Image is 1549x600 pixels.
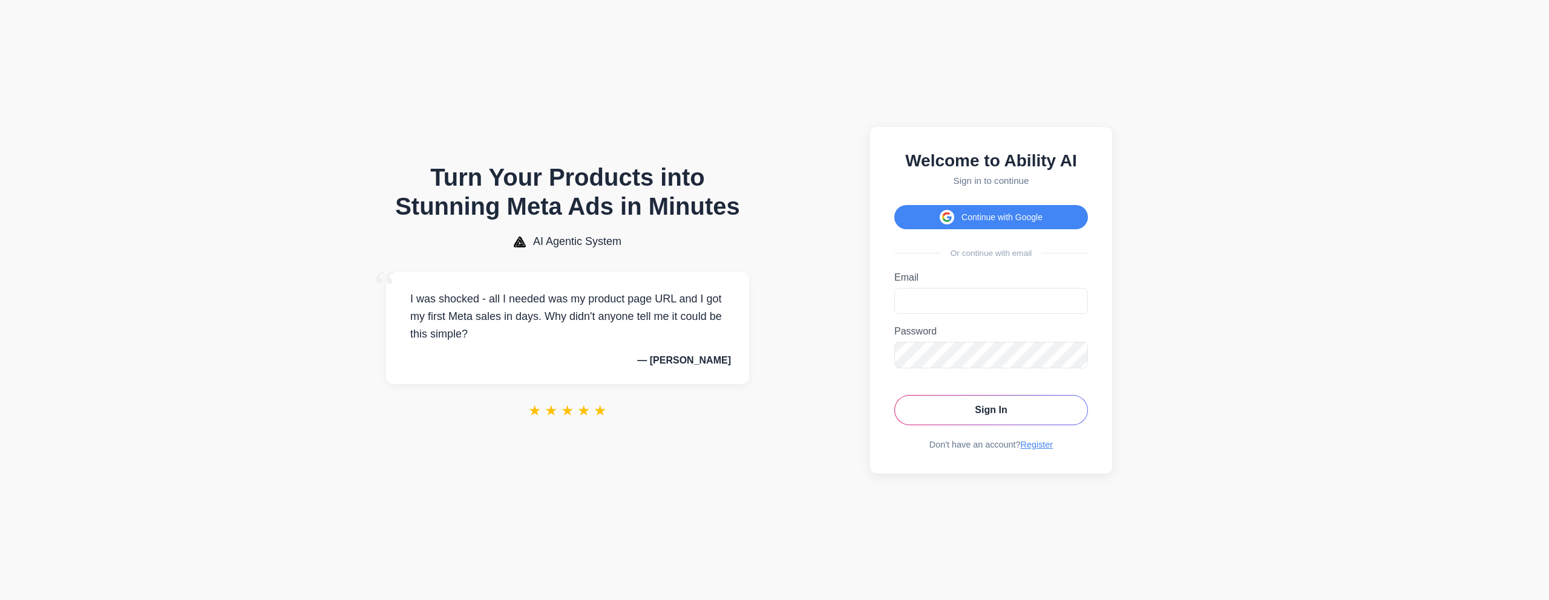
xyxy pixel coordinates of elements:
[894,151,1088,171] h2: Welcome to Ability AI
[894,326,1088,337] label: Password
[894,175,1088,186] p: Sign in to continue
[894,395,1088,425] button: Sign In
[1021,440,1053,449] a: Register
[894,249,1088,258] div: Or continue with email
[386,163,749,221] h1: Turn Your Products into Stunning Meta Ads in Minutes
[894,272,1088,283] label: Email
[577,402,591,419] span: ★
[894,440,1088,449] div: Don't have an account?
[528,402,542,419] span: ★
[561,402,574,419] span: ★
[374,260,396,315] span: “
[894,205,1088,229] button: Continue with Google
[404,355,731,366] p: — [PERSON_NAME]
[533,235,621,248] span: AI Agentic System
[545,402,558,419] span: ★
[594,402,607,419] span: ★
[404,290,731,342] p: I was shocked - all I needed was my product page URL and I got my first Meta sales in days. Why d...
[514,236,526,247] img: AI Agentic System Logo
